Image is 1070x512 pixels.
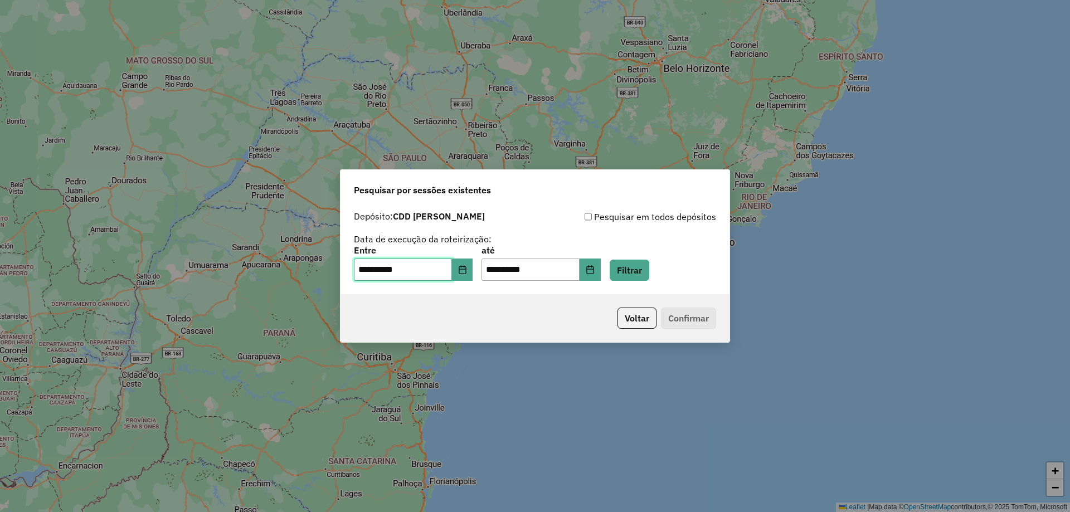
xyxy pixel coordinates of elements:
strong: CDD [PERSON_NAME] [393,211,485,222]
button: Voltar [617,308,656,329]
label: Data de execução da roteirização: [354,232,492,246]
label: até [481,243,600,257]
div: Pesquisar em todos depósitos [535,210,716,223]
span: Pesquisar por sessões existentes [354,183,491,197]
button: Choose Date [452,259,473,281]
label: Entre [354,243,473,257]
button: Filtrar [610,260,649,281]
button: Choose Date [580,259,601,281]
label: Depósito: [354,209,485,223]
